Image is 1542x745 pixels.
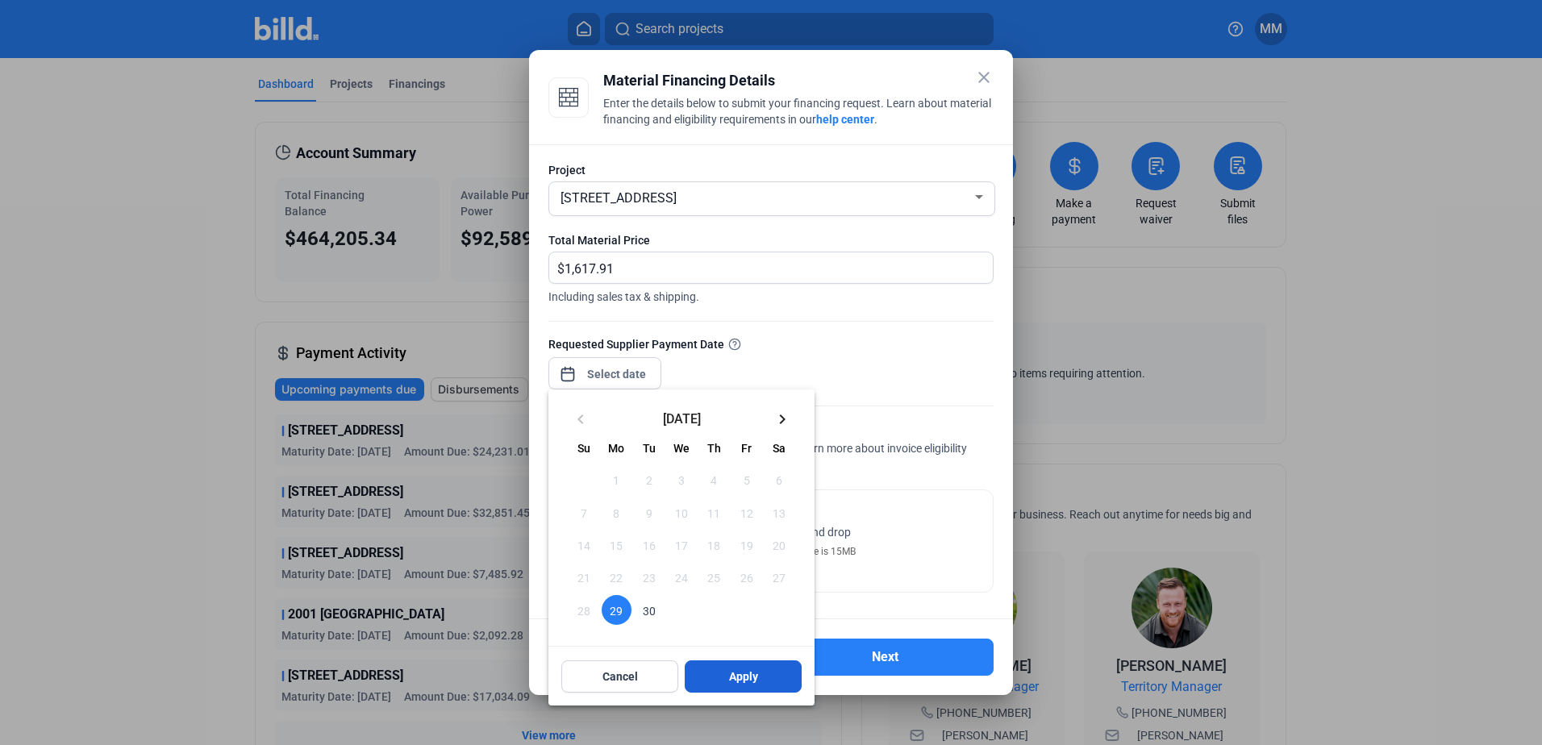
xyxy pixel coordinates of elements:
button: September 5, 2025 [730,464,762,496]
span: 19 [731,531,761,560]
span: 22 [602,563,631,592]
span: Sa [773,442,786,455]
span: 25 [699,563,728,592]
button: September 13, 2025 [763,497,795,529]
span: 20 [765,531,794,560]
span: 13 [765,498,794,527]
span: 17 [667,531,696,560]
button: September 9, 2025 [633,497,665,529]
span: 21 [569,563,598,592]
mat-icon: keyboard_arrow_right [773,410,792,429]
button: September 25, 2025 [698,561,730,593]
span: 26 [731,563,761,592]
button: Cancel [561,660,678,693]
button: September 2, 2025 [633,464,665,496]
mat-icon: keyboard_arrow_left [571,410,590,429]
span: 8 [602,498,631,527]
button: September 20, 2025 [763,529,795,561]
button: September 15, 2025 [600,529,632,561]
button: September 23, 2025 [633,561,665,593]
button: September 26, 2025 [730,561,762,593]
span: 23 [635,563,664,592]
span: 10 [667,498,696,527]
button: September 4, 2025 [698,464,730,496]
span: Apply [729,668,758,685]
button: September 14, 2025 [568,529,600,561]
span: 12 [731,498,761,527]
span: 1 [602,465,631,494]
span: Su [577,442,590,455]
span: 4 [699,465,728,494]
button: September 6, 2025 [763,464,795,496]
span: 2 [635,465,664,494]
button: September 7, 2025 [568,497,600,529]
span: 28 [569,595,598,624]
button: September 18, 2025 [698,529,730,561]
span: Tu [643,442,656,455]
button: September 12, 2025 [730,497,762,529]
button: September 10, 2025 [665,497,698,529]
span: 14 [569,531,598,560]
span: 16 [635,531,664,560]
button: September 27, 2025 [763,561,795,593]
button: September 3, 2025 [665,464,698,496]
span: 29 [602,595,631,624]
span: 6 [765,465,794,494]
button: September 11, 2025 [698,497,730,529]
span: 30 [635,595,664,624]
button: September 30, 2025 [633,593,665,626]
span: 18 [699,531,728,560]
button: Apply [685,660,802,693]
button: September 28, 2025 [568,593,600,626]
span: Mo [608,442,624,455]
button: September 21, 2025 [568,561,600,593]
span: [DATE] [597,411,766,424]
span: 24 [667,563,696,592]
span: 3 [667,465,696,494]
span: Cancel [602,668,638,685]
button: September 24, 2025 [665,561,698,593]
button: September 22, 2025 [600,561,632,593]
span: 11 [699,498,728,527]
button: September 17, 2025 [665,529,698,561]
span: Fr [741,442,752,455]
button: September 1, 2025 [600,464,632,496]
span: We [673,442,690,455]
span: 7 [569,498,598,527]
span: 5 [731,465,761,494]
button: September 8, 2025 [600,497,632,529]
button: September 19, 2025 [730,529,762,561]
span: 27 [765,563,794,592]
button: September 29, 2025 [600,593,632,626]
span: 15 [602,531,631,560]
span: 9 [635,498,664,527]
span: Th [707,442,721,455]
button: September 16, 2025 [633,529,665,561]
